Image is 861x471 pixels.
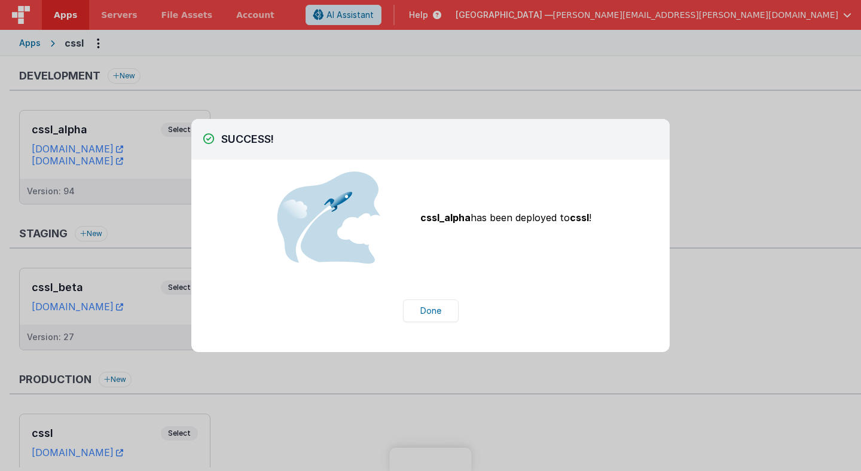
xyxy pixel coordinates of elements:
[570,212,589,224] span: cssl
[420,210,591,225] p: has been deployed to !
[403,299,459,322] button: Done
[203,131,658,148] h2: SUCCESS!
[420,212,471,224] span: cssl_alpha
